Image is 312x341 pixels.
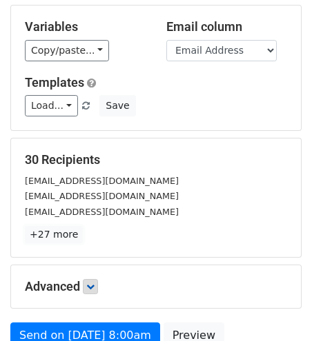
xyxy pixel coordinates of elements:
h5: Email column [166,19,287,34]
a: Templates [25,75,84,90]
button: Save [99,95,135,116]
a: +27 more [25,226,83,243]
h5: Variables [25,19,146,34]
h5: Advanced [25,279,287,294]
iframe: Chat Widget [243,275,312,341]
small: [EMAIL_ADDRESS][DOMAIN_NAME] [25,176,179,186]
small: [EMAIL_ADDRESS][DOMAIN_NAME] [25,191,179,201]
small: [EMAIL_ADDRESS][DOMAIN_NAME] [25,207,179,217]
a: Load... [25,95,78,116]
h5: 30 Recipients [25,152,287,167]
a: Copy/paste... [25,40,109,61]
